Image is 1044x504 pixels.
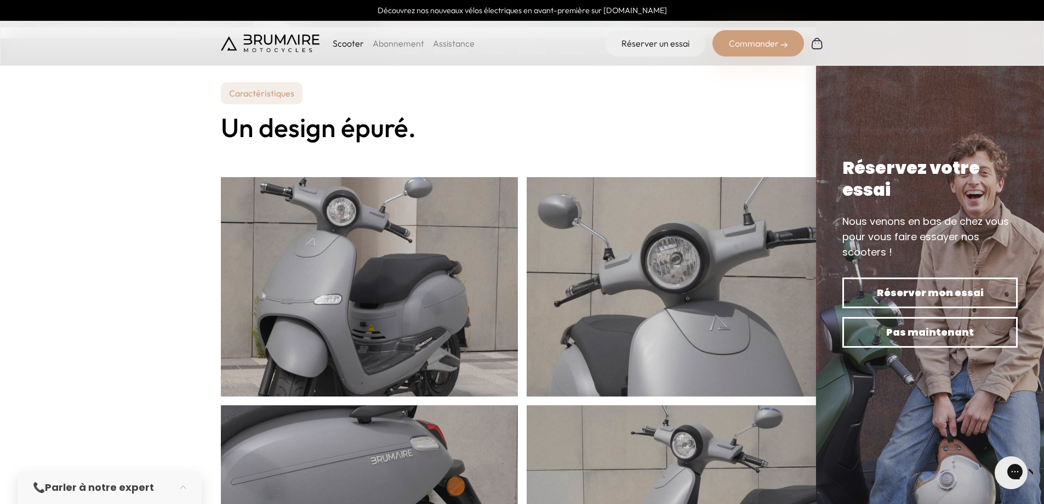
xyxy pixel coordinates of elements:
img: right-arrow-2.png [781,42,788,48]
a: Réserver un essai [605,30,706,56]
iframe: Gorgias live chat messenger [989,452,1033,493]
div: Commander [712,30,804,56]
img: gris-1.jpeg [221,124,518,453]
a: Assistance [433,38,475,49]
img: Brumaire Motocycles [221,35,320,52]
img: gris-3.jpeg [527,124,824,453]
p: Scooter [333,37,364,50]
p: Caractéristiques [221,82,303,104]
img: Panier [811,37,824,50]
a: Abonnement [373,38,424,49]
h2: Un design épuré. [221,113,824,142]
